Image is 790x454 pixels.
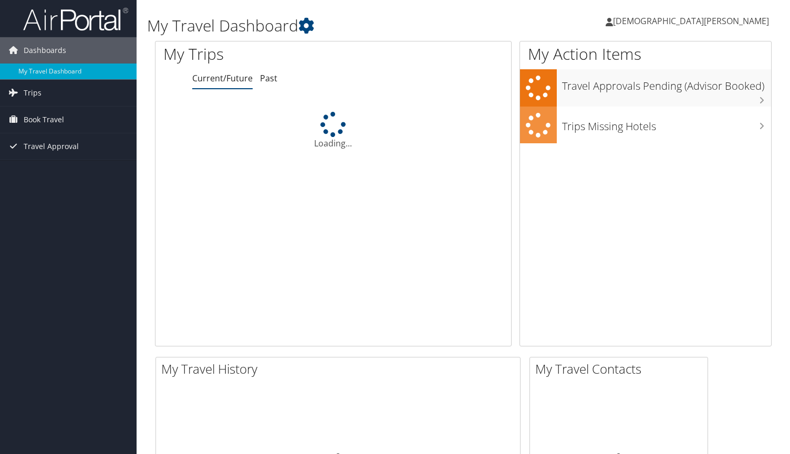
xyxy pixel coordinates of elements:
[606,5,779,37] a: [DEMOGRAPHIC_DATA][PERSON_NAME]
[520,107,771,144] a: Trips Missing Hotels
[520,69,771,107] a: Travel Approvals Pending (Advisor Booked)
[562,114,771,134] h3: Trips Missing Hotels
[23,7,128,31] img: airportal-logo.png
[613,15,769,27] span: [DEMOGRAPHIC_DATA][PERSON_NAME]
[147,15,569,37] h1: My Travel Dashboard
[192,72,253,84] a: Current/Future
[24,80,41,106] span: Trips
[562,73,771,93] h3: Travel Approvals Pending (Advisor Booked)
[260,72,277,84] a: Past
[535,360,708,378] h2: My Travel Contacts
[520,43,771,65] h1: My Action Items
[161,360,520,378] h2: My Travel History
[163,43,355,65] h1: My Trips
[155,112,511,150] div: Loading...
[24,107,64,133] span: Book Travel
[24,133,79,160] span: Travel Approval
[24,37,66,64] span: Dashboards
